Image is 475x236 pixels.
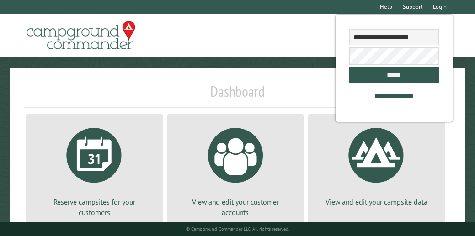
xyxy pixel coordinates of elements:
h1: Dashboard [24,83,451,108]
p: View and edit your campsite data [319,197,434,207]
p: View and edit your customer accounts [178,197,293,217]
small: © Campground Commander LLC. All rights reserved. [186,226,289,232]
a: View and edit your customer accounts [178,121,293,217]
a: View and edit your campsite data [319,121,434,207]
a: Reserve campsites for your customers [37,121,152,217]
img: Campground Commander [24,18,138,53]
p: Reserve campsites for your customers [37,197,152,217]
